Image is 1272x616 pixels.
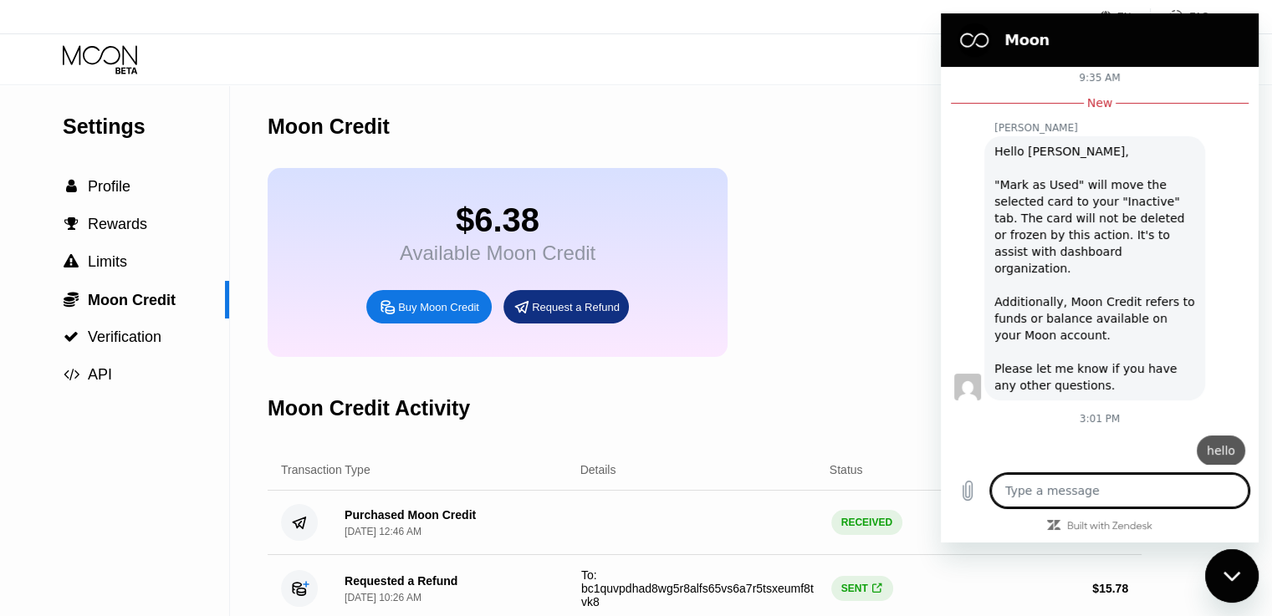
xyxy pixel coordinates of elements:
div: Transaction Type [281,463,370,476]
div:  [871,583,883,595]
span:  [872,583,881,595]
div: [DATE] 12:46 AM [345,526,421,537]
span:  [64,291,79,308]
div: $6.38 [400,201,595,239]
span:  [64,254,79,269]
div: SENT [831,576,893,601]
div:  [63,179,79,194]
div:  [63,254,79,269]
div: Moon Credit Activity [268,396,470,420]
div: Buy Moon Credit [398,300,479,314]
span: Profile [88,178,130,195]
div: Requested a Refund [345,574,457,588]
span: Rewards [88,216,147,232]
div: EN [1117,11,1132,23]
span:  [64,329,79,344]
span:  [64,216,79,232]
div: Settings [63,115,229,139]
div: FAQ [1151,8,1209,25]
div: Request a Refund [503,290,629,323]
div: [DATE] 10:26 AM [345,592,421,603]
div: Details [580,463,616,476]
div:  [63,216,79,232]
div: Status [830,463,863,476]
div: $ 15.78 [1092,582,1128,595]
iframe: Button to launch messaging window, conversation in progress [1205,549,1259,603]
span: API [88,366,112,383]
iframe: Messaging window [941,13,1259,542]
span: Verification [88,328,161,345]
span:  [66,179,77,194]
div:  [63,291,79,308]
div: Available Moon Credit [400,242,595,265]
div: RECEIVED [831,510,902,535]
div: Buy Moon Credit [366,290,492,323]
span:  [64,367,79,382]
div: FAQ [1189,11,1209,23]
span: To: bc1quvpdhad8wg5r8alfs65vs6a7r5tsxeumf8tvk8 [581,568,814,608]
div:  [63,329,79,344]
div: EN [1100,8,1151,25]
span: Limits [88,253,127,270]
div:  [63,367,79,382]
div: Purchased Moon Credit [345,508,476,522]
span: Moon Credit [88,292,176,308]
div: Request a Refund [532,300,620,314]
div: Moon Credit [268,115,390,139]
